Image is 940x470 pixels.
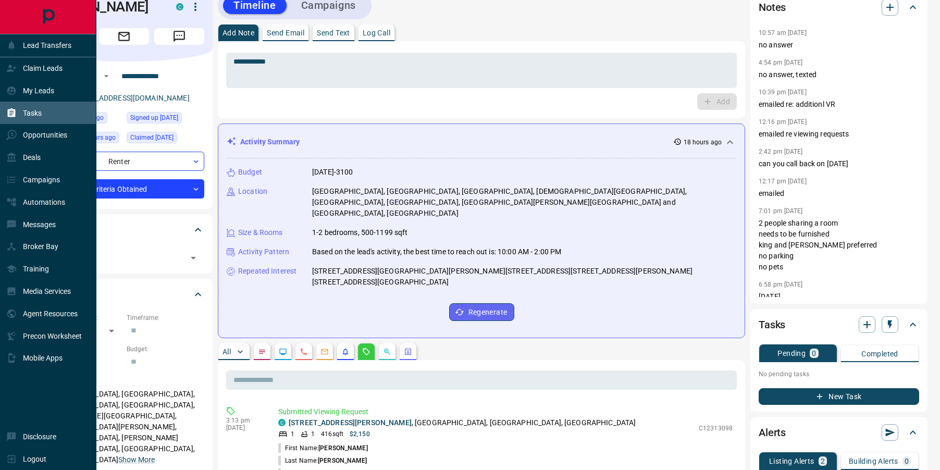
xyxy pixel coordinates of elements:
p: 18 hours ago [684,138,722,147]
svg: Calls [300,348,308,356]
p: emailed re viewing requests [759,129,919,140]
p: C12313098 [699,424,733,433]
button: Show More [118,454,155,465]
p: Send Email [267,29,304,36]
span: Claimed [DATE] [130,132,174,143]
div: Tags [44,217,204,242]
button: Open [100,70,113,82]
a: [EMAIL_ADDRESS][DOMAIN_NAME] [72,94,190,102]
p: Size & Rooms [238,227,283,238]
span: Email [99,28,149,45]
svg: Emails [320,348,329,356]
p: Repeated Interest [238,266,296,277]
p: 4:54 pm [DATE] [759,59,803,66]
p: 6:58 pm [DATE] [759,281,803,288]
p: Pending [777,350,806,357]
p: Completed [861,350,898,357]
svg: Notes [258,348,266,356]
p: 1 [311,429,315,439]
p: can you call back on [DATE] [759,158,919,169]
p: [DATE] 3 people 1 working and rest students (part time) visas - been here 5-6yrs credit evenings ... [759,291,919,357]
div: condos.ca [278,419,286,426]
p: [GEOGRAPHIC_DATA], [GEOGRAPHIC_DATA], [GEOGRAPHIC_DATA], [GEOGRAPHIC_DATA], [PERSON_NAME][GEOGRAP... [44,386,204,468]
span: Message [154,28,204,45]
svg: Lead Browsing Activity [279,348,287,356]
p: no answer [759,40,919,51]
p: 416 sqft [321,429,343,439]
p: Based on the lead's activity, the best time to reach out is: 10:00 AM - 2:00 PM [312,246,561,257]
p: [GEOGRAPHIC_DATA], [GEOGRAPHIC_DATA], [GEOGRAPHIC_DATA], [DEMOGRAPHIC_DATA][GEOGRAPHIC_DATA], [GE... [312,186,736,219]
p: No pending tasks [759,366,919,382]
p: emailed [759,188,919,199]
p: Activity Summary [240,137,300,147]
p: Building Alerts [849,457,898,465]
p: 12:16 pm [DATE] [759,118,807,126]
p: emailed re: additionl VR [759,99,919,110]
p: $2,150 [350,429,370,439]
p: Activity Pattern [238,246,289,257]
p: Budget: [127,344,204,354]
p: 1 [291,429,294,439]
button: Regenerate [449,303,514,321]
p: 0 [905,457,909,465]
svg: Listing Alerts [341,348,350,356]
p: 3:13 pm [226,417,263,424]
div: Renter [44,152,204,171]
p: First Name: [278,443,368,453]
p: Log Call [363,29,390,36]
svg: Opportunities [383,348,391,356]
p: no answer, texted [759,69,919,80]
svg: Requests [362,348,370,356]
div: condos.ca [176,3,183,10]
p: 2 [821,457,825,465]
p: [DATE]-3100 [312,167,353,178]
p: Areas Searched: [44,376,204,386]
textarea: To enrich screen reader interactions, please activate Accessibility in Grammarly extension settings [233,57,729,84]
p: 2 people sharing a room needs to be furnished king and [PERSON_NAME] preferred no parking no pets [759,218,919,273]
span: Signed up [DATE] [130,113,178,123]
p: Send Text [317,29,350,36]
p: Last Name: [278,456,367,465]
h2: Tasks [759,316,785,333]
p: 2:42 pm [DATE] [759,148,803,155]
button: New Task [759,388,919,405]
p: 10:39 pm [DATE] [759,89,807,96]
span: [PERSON_NAME] [318,444,367,452]
p: Listing Alerts [769,457,814,465]
p: 0 [812,350,816,357]
a: [STREET_ADDRESS][PERSON_NAME] [289,418,412,427]
p: Budget [238,167,262,178]
p: 12:17 pm [DATE] [759,178,807,185]
svg: Agent Actions [404,348,412,356]
p: [STREET_ADDRESS][GEOGRAPHIC_DATA][PERSON_NAME][STREET_ADDRESS][STREET_ADDRESS][PERSON_NAME][STREE... [312,266,736,288]
h2: Alerts [759,424,786,441]
p: [DATE] [226,424,263,431]
div: Criteria [44,282,204,307]
div: Sun Mar 23 2025 [127,132,204,146]
p: Timeframe: [127,313,204,323]
button: Open [186,251,201,265]
span: [PERSON_NAME] [318,457,367,464]
p: Location [238,186,267,197]
p: All [222,348,231,355]
p: 10:57 am [DATE] [759,29,807,36]
p: Add Note [222,29,254,36]
div: Alerts [759,420,919,445]
div: Sat Mar 22 2025 [127,112,204,127]
div: Criteria Obtained [44,179,204,199]
div: Activity Summary18 hours ago [227,132,736,152]
div: Tasks [759,312,919,337]
p: 7:01 pm [DATE] [759,207,803,215]
p: Submitted Viewing Request [278,406,733,417]
p: 1-2 bedrooms, 500-1199 sqft [312,227,408,238]
p: , [GEOGRAPHIC_DATA], [GEOGRAPHIC_DATA], [GEOGRAPHIC_DATA] [289,417,636,428]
